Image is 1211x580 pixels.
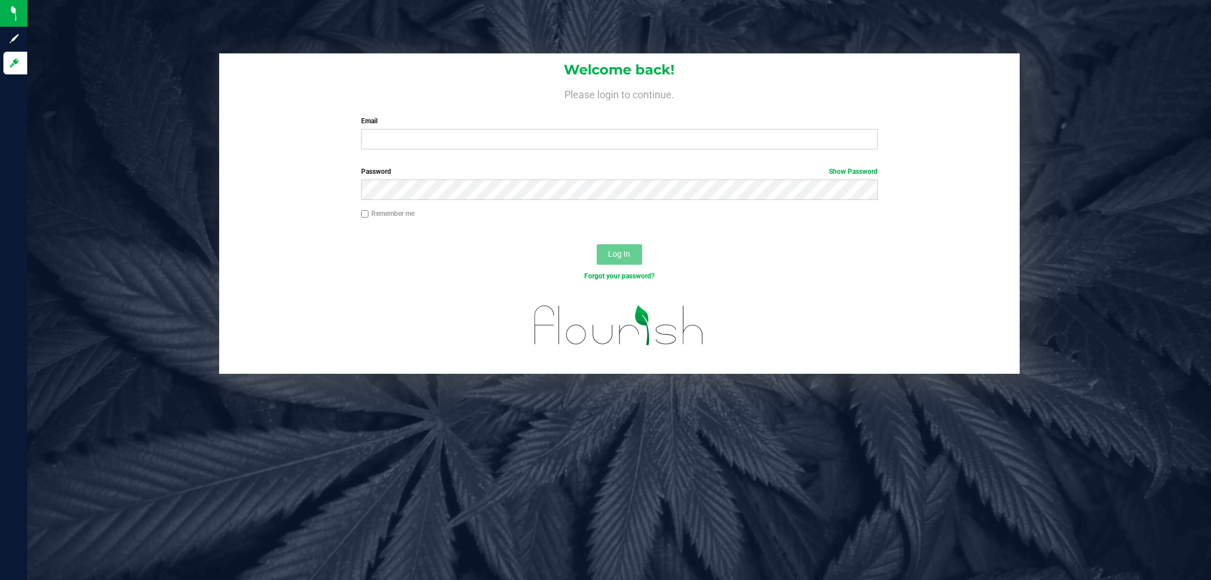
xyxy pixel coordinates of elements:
[361,210,369,218] input: Remember me
[9,33,20,44] inline-svg: Sign up
[597,244,642,265] button: Log In
[608,249,630,258] span: Log In
[584,272,655,280] a: Forgot your password?
[9,57,20,69] inline-svg: Log in
[361,208,414,219] label: Remember me
[361,168,391,176] span: Password
[219,62,1020,77] h1: Welcome back!
[519,293,719,357] img: flourish_logo.svg
[219,86,1020,100] h4: Please login to continue.
[829,168,878,176] a: Show Password
[361,116,878,126] label: Email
